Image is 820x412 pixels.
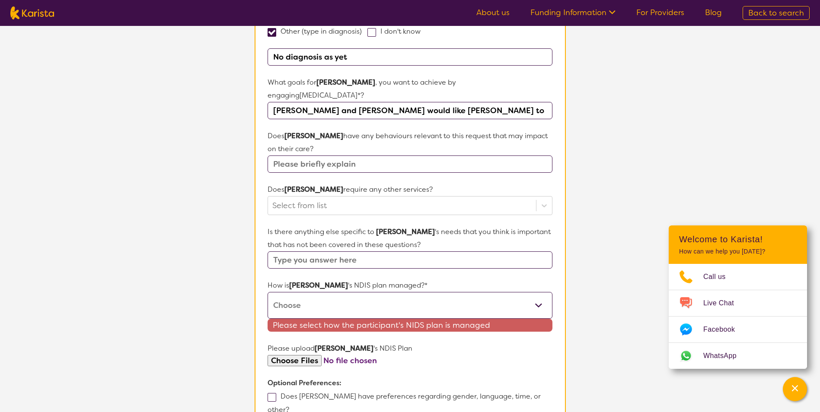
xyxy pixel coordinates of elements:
[703,323,745,336] span: Facebook
[703,349,747,362] span: WhatsApp
[705,7,722,18] a: Blog
[268,155,552,173] input: Please briefly explain
[376,227,435,236] strong: [PERSON_NAME]
[679,248,797,255] p: How can we help you [DATE]?
[268,342,552,355] p: Please upload 's NDIS Plan
[268,48,552,66] input: Please type diagnosis
[289,281,348,290] strong: [PERSON_NAME]
[284,185,343,194] strong: [PERSON_NAME]
[748,8,804,18] span: Back to search
[679,234,797,244] h2: Welcome to Karista!
[268,76,552,102] p: What goals for , you want to achieve by engaging [MEDICAL_DATA] *?
[315,344,373,353] strong: [PERSON_NAME]
[530,7,616,18] a: Funding Information
[268,378,341,387] b: Optional Preferences:
[669,225,807,369] div: Channel Menu
[743,6,810,20] a: Back to search
[783,377,807,401] button: Channel Menu
[268,27,367,36] label: Other (type in diagnosis)
[669,264,807,369] ul: Choose channel
[268,319,552,332] span: Please select how the participant's NIDS plan is managed
[268,279,552,292] p: How is 's NDIS plan managed?*
[367,27,426,36] label: I don't know
[10,6,54,19] img: Karista logo
[268,251,552,269] input: Type you answer here
[268,102,552,119] input: Type you answer here
[316,78,375,87] strong: [PERSON_NAME]
[268,183,552,196] p: Does require any other services?
[703,297,744,310] span: Live Chat
[476,7,510,18] a: About us
[669,343,807,369] a: Web link opens in a new tab.
[636,7,684,18] a: For Providers
[268,225,552,251] p: Is there anything else specific to 's needs that you think is important that has not been covered...
[284,131,343,140] strong: [PERSON_NAME]
[703,270,736,283] span: Call us
[268,130,552,155] p: Does have any behaviours relevant to this request that may impact on their care?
